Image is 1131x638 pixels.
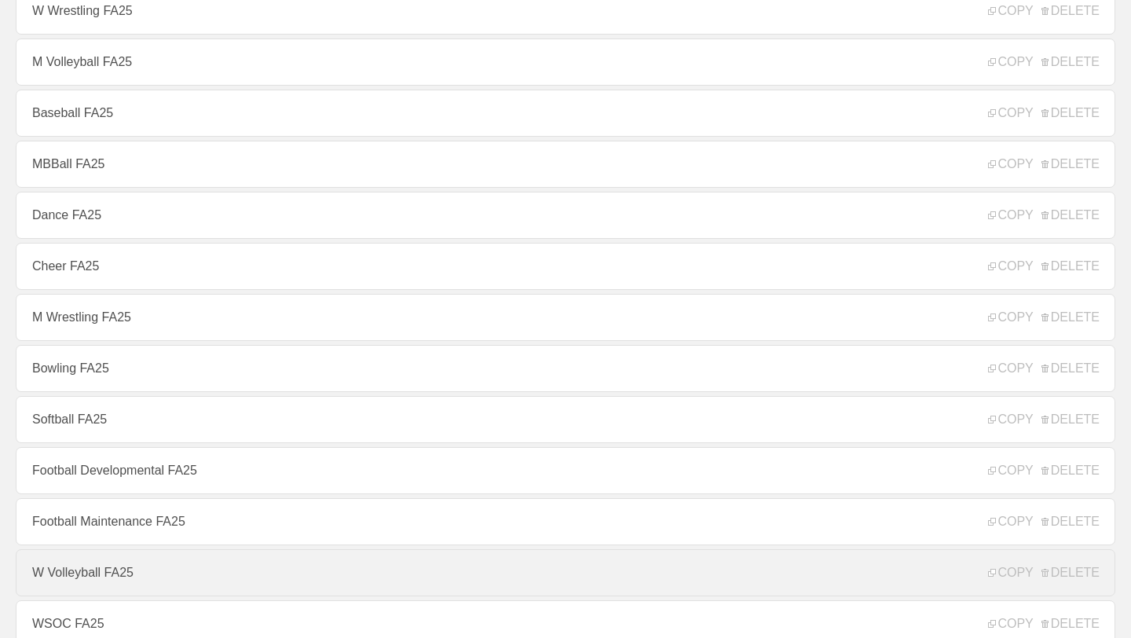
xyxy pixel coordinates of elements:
[1041,208,1100,222] span: DELETE
[988,4,1033,18] span: COPY
[988,361,1033,376] span: COPY
[16,38,1115,86] a: M Volleyball FA25
[1041,55,1100,69] span: DELETE
[848,456,1131,638] iframe: Chat Widget
[16,294,1115,341] a: M Wrestling FA25
[16,141,1115,188] a: MBBall FA25
[1041,259,1100,273] span: DELETE
[1041,310,1100,324] span: DELETE
[16,192,1115,239] a: Dance FA25
[16,447,1115,494] a: Football Developmental FA25
[1041,106,1100,120] span: DELETE
[988,55,1033,69] span: COPY
[1041,361,1100,376] span: DELETE
[16,243,1115,290] a: Cheer FA25
[988,412,1033,427] span: COPY
[988,106,1033,120] span: COPY
[16,90,1115,137] a: Baseball FA25
[988,208,1033,222] span: COPY
[16,345,1115,392] a: Bowling FA25
[16,498,1115,545] a: Football Maintenance FA25
[1041,157,1100,171] span: DELETE
[16,549,1115,596] a: W Volleyball FA25
[1041,4,1100,18] span: DELETE
[16,396,1115,443] a: Softball FA25
[988,310,1033,324] span: COPY
[1041,412,1100,427] span: DELETE
[988,157,1033,171] span: COPY
[988,259,1033,273] span: COPY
